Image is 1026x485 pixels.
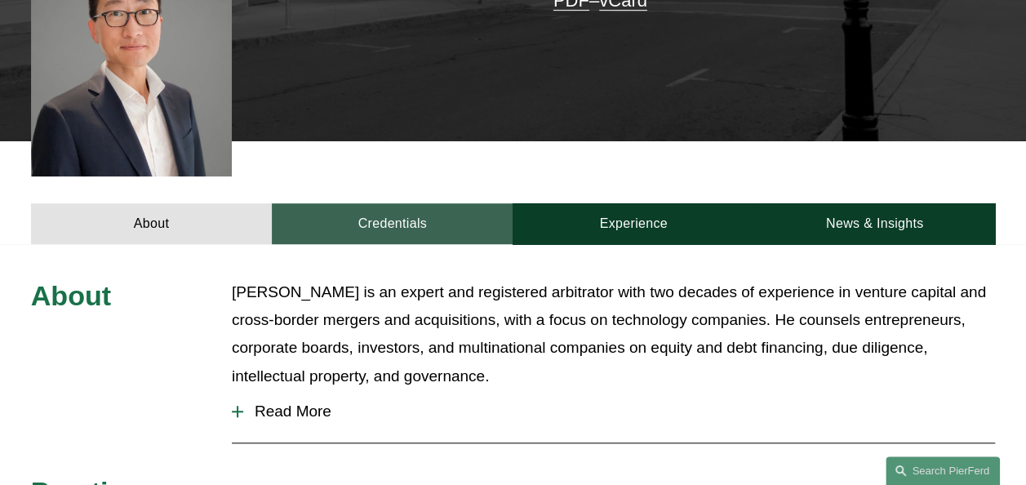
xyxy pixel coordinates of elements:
p: [PERSON_NAME] is an expert and registered arbitrator with two decades of experience in venture ca... [232,278,995,390]
a: About [31,203,272,245]
span: About [31,280,111,311]
a: Credentials [272,203,513,245]
a: Experience [513,203,753,245]
a: News & Insights [754,203,995,245]
button: Read More [232,390,995,433]
a: Search this site [886,456,1000,485]
span: Read More [243,403,995,420]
